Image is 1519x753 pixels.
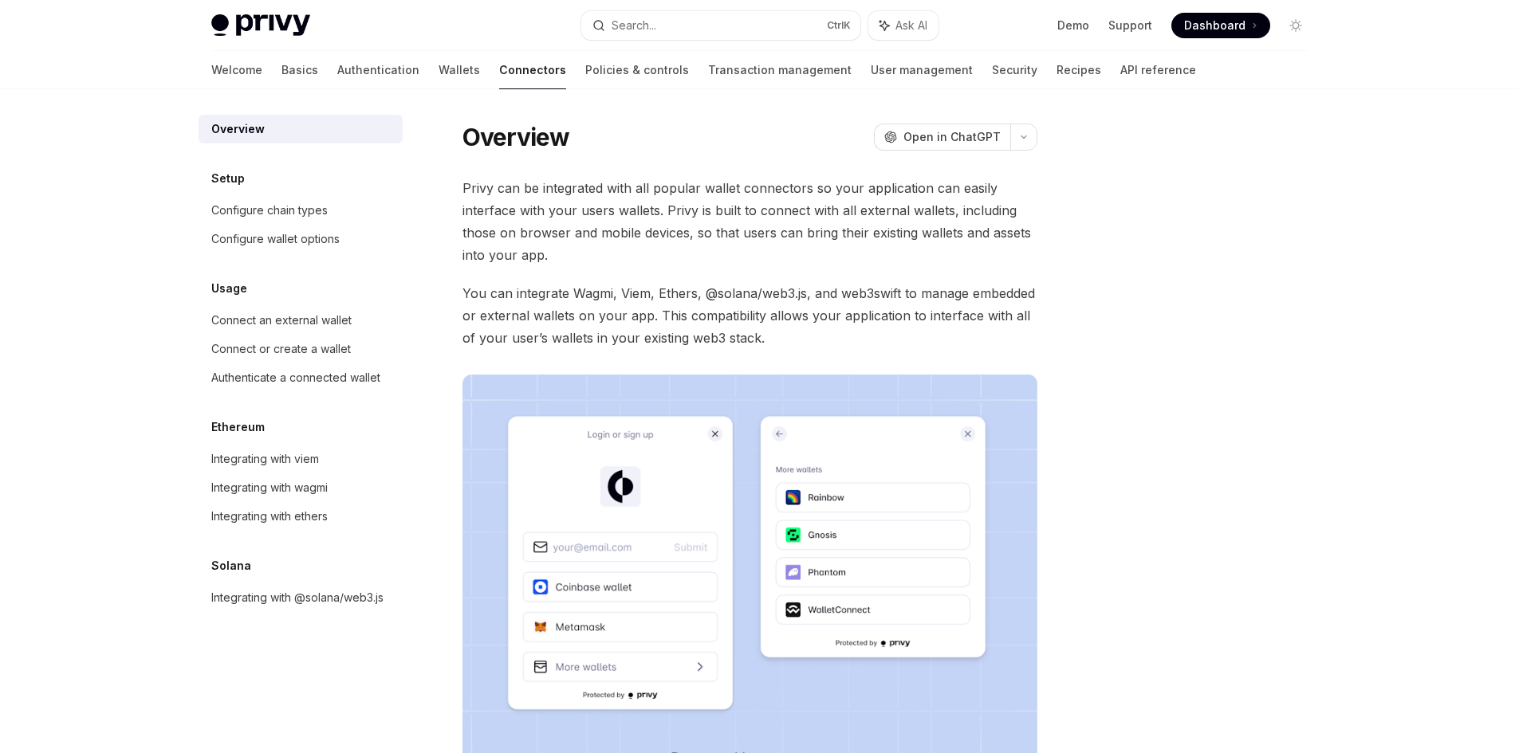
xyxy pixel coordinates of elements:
a: Dashboard [1171,13,1270,38]
div: Configure wallet options [211,229,340,249]
a: Welcome [211,51,262,89]
div: Connect an external wallet [211,311,352,330]
span: Dashboard [1184,18,1246,33]
a: Integrating with ethers [199,502,403,531]
div: Search... [612,16,656,35]
a: Integrating with @solana/web3.js [199,583,403,612]
button: Open in ChatGPT [874,124,1010,151]
div: Configure chain types [211,201,328,220]
div: Overview [211,120,265,139]
h5: Usage [211,279,247,298]
a: Authenticate a connected wallet [199,363,403,392]
span: Ctrl K [827,19,851,32]
a: Basics [281,51,318,89]
a: Integrating with viem [199,445,403,473]
div: Integrating with wagmi [211,478,328,497]
a: Connect an external wallet [199,306,403,335]
a: Authentication [337,51,419,89]
a: Configure wallet options [199,225,403,253]
h1: Overview [462,123,570,151]
a: Configure chain types [199,196,403,225]
span: You can integrate Wagmi, Viem, Ethers, @solana/web3.js, and web3swift to manage embedded or exter... [462,282,1037,349]
a: Connect or create a wallet [199,335,403,363]
a: Demo [1057,18,1089,33]
h5: Setup [211,169,245,188]
a: Recipes [1057,51,1101,89]
div: Integrating with @solana/web3.js [211,588,384,607]
img: light logo [211,14,310,37]
div: Authenticate a connected wallet [211,368,380,387]
span: Privy can be integrated with all popular wallet connectors so your application can easily interfa... [462,177,1037,266]
div: Connect or create a wallet [211,339,351,359]
div: Integrating with viem [211,449,319,469]
a: Security [992,51,1037,89]
h5: Ethereum [211,418,265,437]
a: API reference [1120,51,1196,89]
span: Ask AI [895,18,927,33]
a: Integrating with wagmi [199,473,403,502]
div: Integrating with ethers [211,507,328,526]
a: User management [871,51,973,89]
a: Support [1108,18,1152,33]
a: Wallets [439,51,480,89]
a: Overview [199,115,403,143]
button: Ask AI [868,11,939,40]
span: Open in ChatGPT [903,129,1001,145]
h5: Solana [211,556,251,575]
a: Connectors [499,51,566,89]
a: Transaction management [708,51,852,89]
button: Search...CtrlK [581,11,860,40]
a: Policies & controls [585,51,689,89]
button: Toggle dark mode [1283,13,1308,38]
